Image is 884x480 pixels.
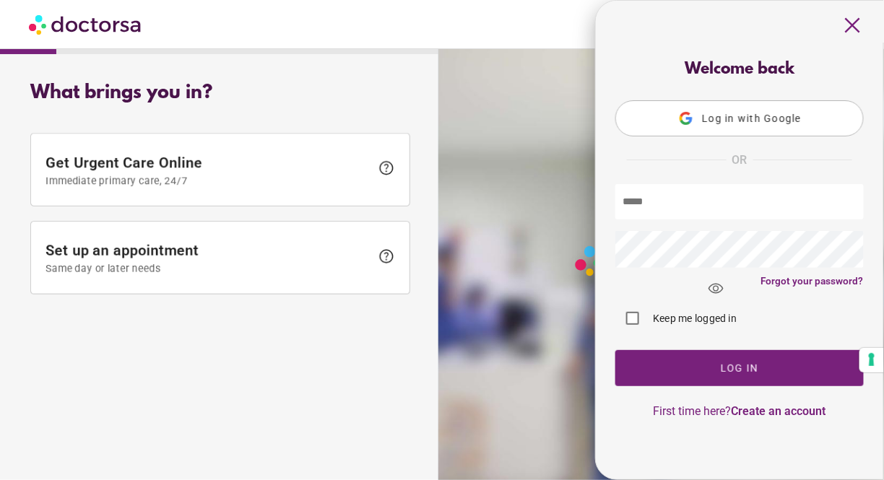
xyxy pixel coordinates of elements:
span: Same day or later needs [45,263,370,274]
span: Set up an appointment [45,242,370,274]
p: First time here? [615,404,864,418]
label: Keep me logged in [650,311,737,326]
span: Immediate primary care, 24/7 [45,175,370,186]
a: Create an account [732,404,826,418]
button: Your consent preferences for tracking technologies [859,348,884,372]
button: Log in with Google [615,100,864,136]
img: Doctorsa.com [29,8,143,40]
span: Get Urgent Care Online [45,154,370,186]
span: close [839,12,867,39]
span: Log In [721,362,759,374]
img: Logo-Doctorsa-trans-White-partial-flat.png [571,241,747,281]
div: What brings you in? [30,82,410,104]
span: help [378,248,395,265]
span: OR [732,151,747,170]
a: Forgot your password? [761,275,864,287]
span: visibility [696,269,735,308]
span: help [378,160,395,177]
button: Log In [615,350,864,386]
span: Log in with Google [702,113,802,124]
div: Welcome back [615,61,864,79]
